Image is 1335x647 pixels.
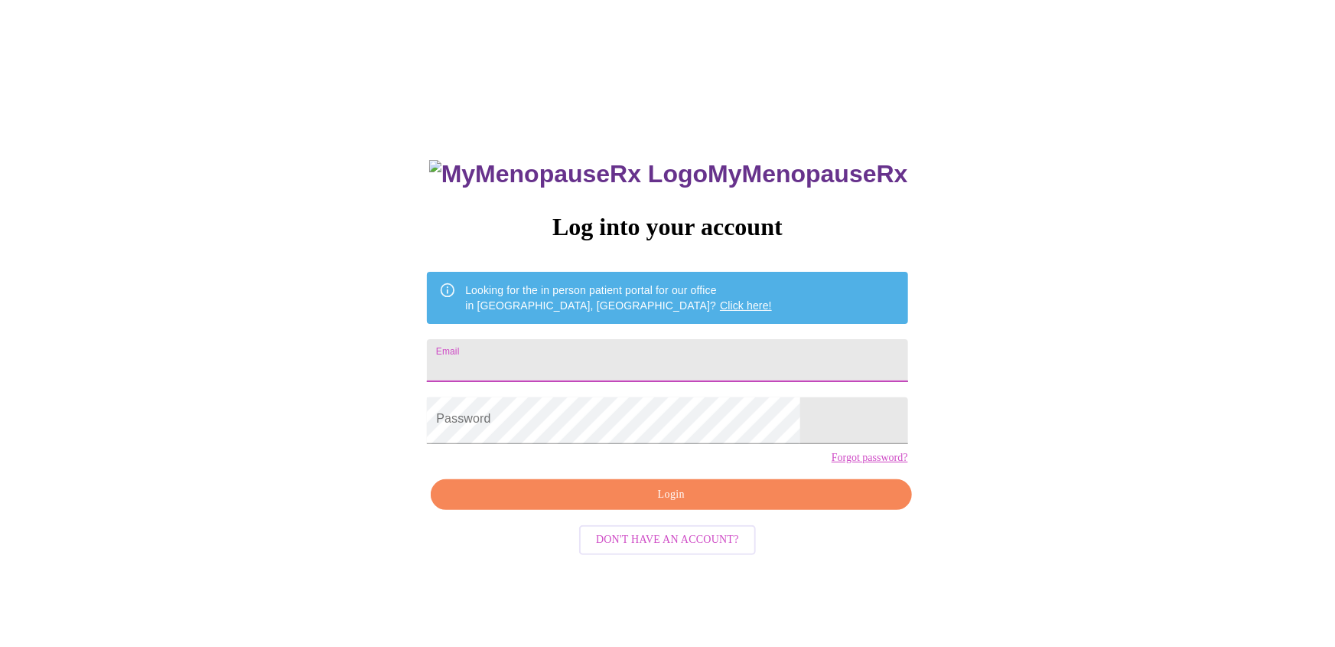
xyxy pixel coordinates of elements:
button: Don't have an account? [579,525,756,555]
img: MyMenopauseRx Logo [429,160,708,188]
button: Login [431,479,911,511]
div: Looking for the in person patient portal for our office in [GEOGRAPHIC_DATA], [GEOGRAPHIC_DATA]? [465,276,772,319]
a: Forgot password? [832,452,908,464]
h3: MyMenopauseRx [429,160,908,188]
a: Click here! [720,299,772,312]
h3: Log into your account [427,213,907,241]
span: Login [448,485,894,505]
a: Don't have an account? [575,532,760,545]
span: Don't have an account? [596,531,739,550]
